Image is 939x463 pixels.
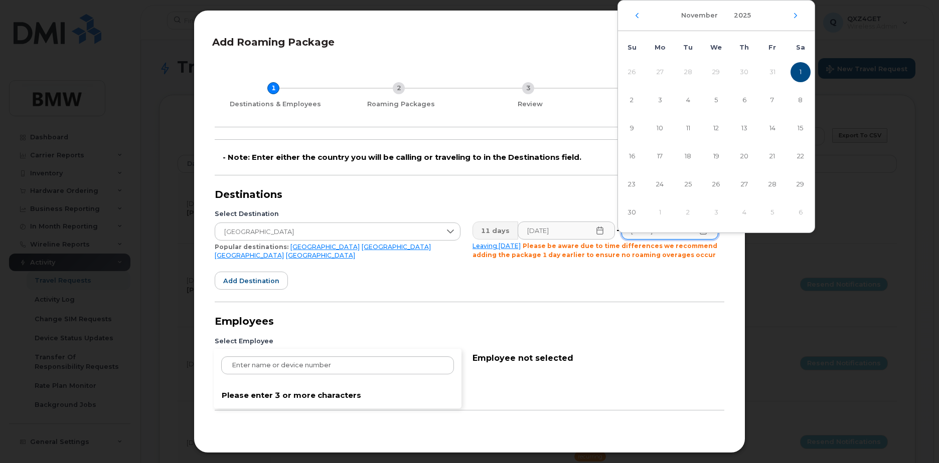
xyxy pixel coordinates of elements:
[675,7,724,25] button: Choose Month
[622,174,642,194] span: 23
[730,58,758,86] td: 30
[678,174,698,194] span: 25
[214,382,461,408] div: Please enter 3 or more characters
[710,44,722,51] span: We
[614,221,622,240] div: -
[622,118,642,138] span: 9
[674,86,702,114] td: 4
[599,100,720,109] div: Finish
[655,44,666,51] span: Mo
[758,142,787,170] td: 21
[618,170,646,198] td: 23
[758,198,787,226] td: 5
[758,86,787,114] td: 7
[650,146,670,166] span: 17
[730,114,758,142] td: 13
[646,170,674,198] td: 24
[791,146,811,166] span: 22
[618,86,646,114] td: 2
[522,82,534,94] div: 3
[215,337,460,346] div: Select Employee
[223,276,279,286] span: Add destination
[787,86,815,114] td: 8
[223,152,724,162] div: - Note: Enter either the country you will be calling or traveling to in the Destinations field.
[678,90,698,110] span: 4
[618,58,646,86] td: 26
[787,170,815,198] td: 29
[791,174,811,194] span: 29
[702,86,730,114] td: 5
[362,243,431,251] a: [GEOGRAPHIC_DATA]
[787,58,815,86] td: 1
[650,118,670,138] span: 10
[212,36,335,48] span: Add Roaming Package
[646,142,674,170] td: 17
[622,202,642,222] span: 30
[758,170,787,198] td: 28
[215,252,284,259] a: [GEOGRAPHIC_DATA]
[674,170,702,198] td: 25
[793,13,799,19] button: Next Month
[706,90,726,110] span: 5
[628,44,637,51] span: Su
[678,146,698,166] span: 18
[469,100,591,109] div: Review
[646,198,674,226] td: 1
[895,419,931,455] iframe: Messenger Launcher
[634,13,640,19] button: Previous Month
[730,142,758,170] td: 20
[622,90,642,110] span: 2
[706,146,726,166] span: 19
[768,44,776,51] span: Fr
[618,114,646,142] td: 9
[650,90,670,110] span: 3
[706,118,726,138] span: 12
[215,243,288,251] span: Popular destinations:
[393,82,405,94] div: 2
[650,174,670,194] span: 24
[215,223,441,241] span: Portugal
[791,90,811,110] span: 8
[622,146,642,166] span: 16
[758,58,787,86] td: 31
[678,118,698,138] span: 11
[730,170,758,198] td: 27
[791,118,811,138] span: 15
[762,118,782,138] span: 14
[159,58,915,79] h1: Travel Request
[762,174,782,194] span: 28
[702,198,730,226] td: 3
[290,243,360,251] a: [GEOGRAPHIC_DATA]
[734,174,754,194] span: 27
[728,7,757,25] button: Choose Year
[702,58,730,86] td: 29
[739,44,749,51] span: Th
[518,221,615,240] input: Please fill out this field
[215,272,288,290] button: Add destination
[340,100,461,109] div: Roaming Packages
[762,146,782,166] span: 21
[734,118,754,138] span: 13
[221,356,454,374] input: Enter name or device number
[787,198,815,226] td: 6
[215,314,724,328] div: Employees
[632,434,724,452] button: Roaming Packages
[791,62,811,82] span: 1
[646,86,674,114] td: 3
[473,349,718,364] div: Employee not selected
[706,174,726,194] span: 26
[674,198,702,226] td: 2
[473,242,717,258] span: Please be aware due to time differences we recommend adding the package 1 day earlier to ensure n...
[787,142,815,170] td: 22
[758,114,787,142] td: 14
[618,142,646,170] td: 16
[683,44,693,51] span: Tu
[702,114,730,142] td: 12
[796,44,805,51] span: Sa
[646,58,674,86] td: 27
[734,90,754,110] span: 6
[762,90,782,110] span: 7
[618,198,646,226] td: 30
[734,146,754,166] span: 20
[674,58,702,86] td: 28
